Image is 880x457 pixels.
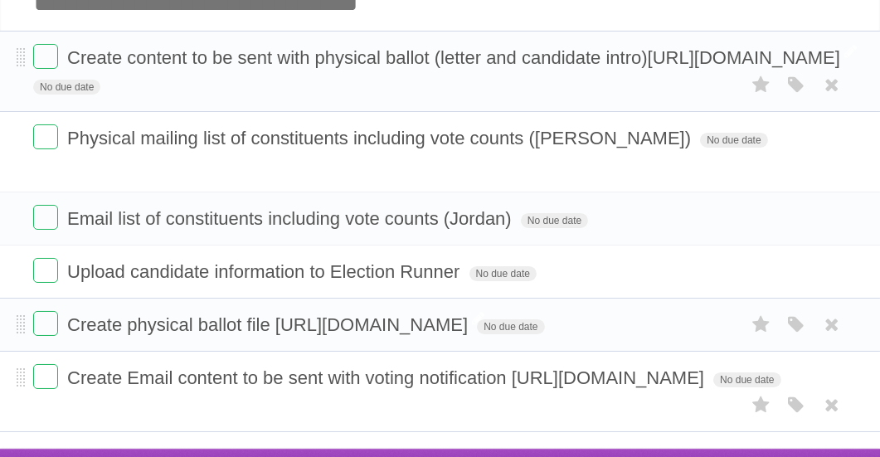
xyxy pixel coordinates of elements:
span: No due date [33,80,100,95]
label: Star task [746,71,777,99]
label: Done [33,205,58,230]
label: Done [33,311,58,336]
span: No due date [713,372,780,387]
span: No due date [469,266,537,281]
span: No due date [700,133,767,148]
span: Create content to be sent with physical ballot (letter and candidate intro)[URL][DOMAIN_NAME] [67,47,844,68]
span: No due date [521,213,588,228]
label: Star task [746,391,777,419]
label: Done [33,364,58,389]
span: Create physical ballot file [URL][DOMAIN_NAME] [67,314,472,335]
label: Done [33,258,58,283]
span: Create Email content to be sent with voting notification [URL][DOMAIN_NAME] [67,367,708,388]
span: Upload candidate information to Election Runner [67,261,464,282]
span: No due date [477,319,544,334]
span: Physical mailing list of constituents including vote counts ([PERSON_NAME]) [67,128,695,148]
label: Star task [746,311,777,338]
span: Email list of constituents including vote counts (Jordan) [67,208,516,229]
label: Done [33,44,58,69]
label: Done [33,124,58,149]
